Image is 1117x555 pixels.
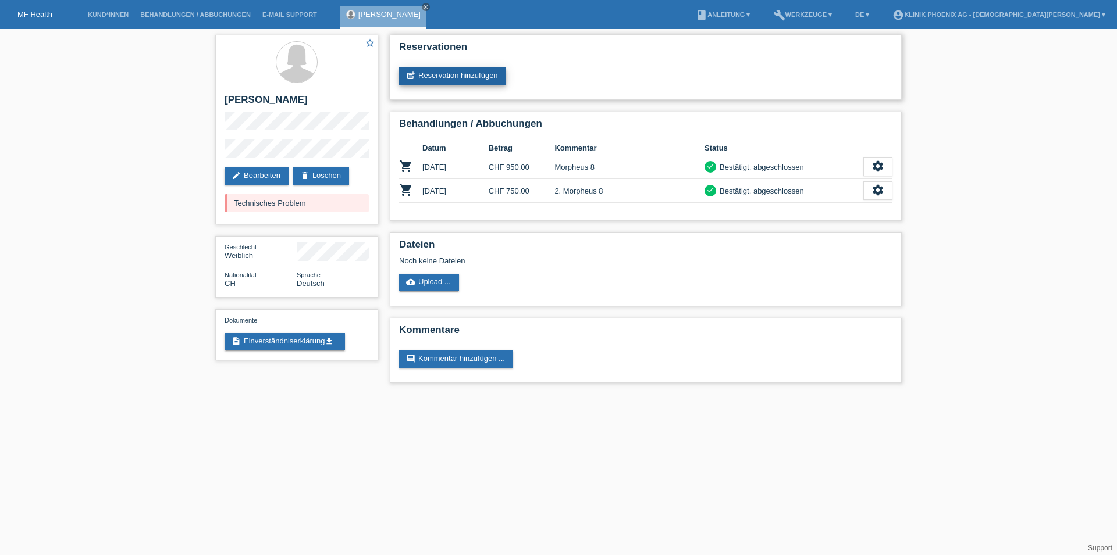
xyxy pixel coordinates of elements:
h2: Behandlungen / Abbuchungen [399,118,892,135]
i: cloud_upload [406,277,415,287]
i: description [232,336,241,346]
div: Bestätigt, abgeschlossen [716,185,804,197]
td: [DATE] [422,155,489,179]
a: bookAnleitung ▾ [690,11,756,18]
a: DE ▾ [849,11,875,18]
a: account_circleKlinik Phoenix AG - [DEMOGRAPHIC_DATA][PERSON_NAME] ▾ [887,11,1111,18]
th: Datum [422,141,489,155]
span: Dokumente [225,317,257,324]
a: editBearbeiten [225,167,289,185]
a: star_border [365,38,375,50]
td: [DATE] [422,179,489,203]
i: check [706,186,714,194]
h2: [PERSON_NAME] [225,94,369,112]
h2: Dateien [399,239,892,256]
i: delete [300,171,310,180]
i: account_circle [892,9,904,21]
a: Behandlungen / Abbuchungen [134,11,257,18]
th: Betrag [489,141,555,155]
td: CHF 950.00 [489,155,555,179]
td: CHF 750.00 [489,179,555,203]
div: Bestätigt, abgeschlossen [716,161,804,173]
h2: Kommentare [399,324,892,342]
th: Status [705,141,863,155]
a: cloud_uploadUpload ... [399,274,459,291]
i: get_app [325,336,334,346]
i: build [774,9,785,21]
th: Kommentar [554,141,705,155]
i: check [706,162,714,170]
i: edit [232,171,241,180]
div: Noch keine Dateien [399,256,755,265]
i: post_add [406,71,415,80]
span: Schweiz [225,279,236,288]
a: post_addReservation hinzufügen [399,67,506,85]
i: settings [871,160,884,173]
td: Morpheus 8 [554,155,705,179]
a: descriptionEinverständniserklärungget_app [225,333,345,350]
a: MF Health [17,10,52,19]
a: Kund*innen [82,11,134,18]
i: POSP00023690 [399,159,413,173]
i: close [423,4,429,10]
span: Sprache [297,271,321,278]
a: commentKommentar hinzufügen ... [399,350,513,368]
a: deleteLöschen [293,167,349,185]
a: Support [1088,544,1112,552]
div: Technisches Problem [225,194,369,212]
i: star_border [365,38,375,48]
i: book [696,9,707,21]
a: close [422,3,430,11]
span: Deutsch [297,279,325,288]
span: Nationalität [225,271,257,278]
a: [PERSON_NAME] [358,10,421,19]
div: Weiblich [225,242,297,260]
i: comment [406,354,415,363]
h2: Reservationen [399,41,892,59]
i: POSP00025213 [399,183,413,197]
i: settings [871,184,884,196]
a: buildWerkzeuge ▾ [768,11,838,18]
td: 2. Morpheus 8 [554,179,705,203]
span: Geschlecht [225,244,257,250]
a: E-Mail Support [257,11,323,18]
